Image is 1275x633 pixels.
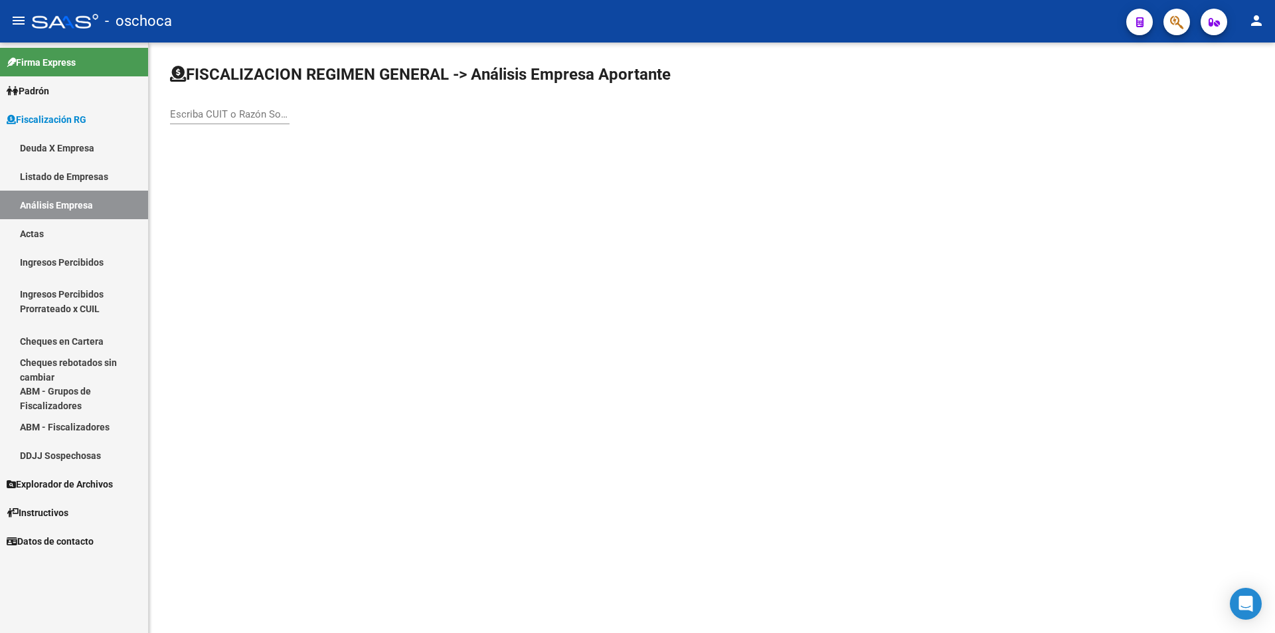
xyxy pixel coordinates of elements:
div: Open Intercom Messenger [1230,588,1262,620]
span: Fiscalización RG [7,112,86,127]
span: - oschoca [105,7,172,36]
mat-icon: person [1248,13,1264,29]
h1: FISCALIZACION REGIMEN GENERAL -> Análisis Empresa Aportante [170,64,671,85]
span: Padrón [7,84,49,98]
span: Firma Express [7,55,76,70]
mat-icon: menu [11,13,27,29]
span: Datos de contacto [7,534,94,549]
span: Explorador de Archivos [7,477,113,492]
span: Instructivos [7,505,68,520]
